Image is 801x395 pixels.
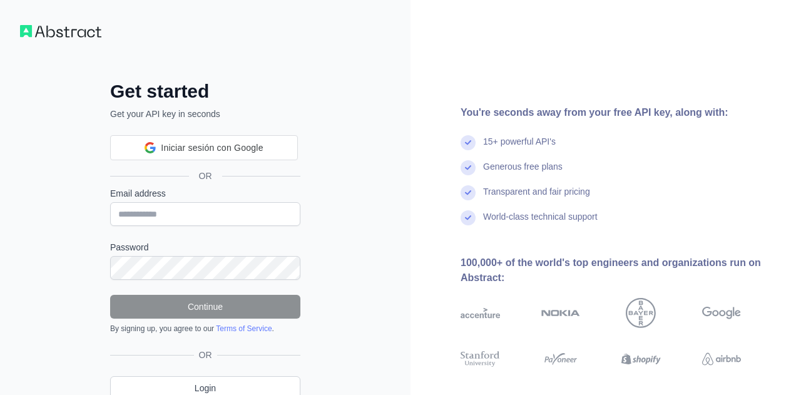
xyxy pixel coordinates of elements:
div: Iniciar sesión con Google [110,135,298,160]
img: check mark [461,210,476,225]
button: Continue [110,295,300,319]
img: nokia [541,298,581,328]
img: google [702,298,742,328]
img: accenture [461,298,500,328]
img: shopify [621,349,661,369]
a: Terms of Service [216,324,272,333]
div: World-class technical support [483,210,598,235]
img: check mark [461,185,476,200]
img: bayer [626,298,656,328]
img: stanford university [461,349,500,369]
h2: Get started [110,80,300,103]
div: You're seconds away from your free API key, along with: [461,105,781,120]
img: check mark [461,135,476,150]
img: Workflow [20,25,101,38]
div: Transparent and fair pricing [483,185,590,210]
img: payoneer [541,349,581,369]
div: 100,000+ of the world's top engineers and organizations run on Abstract: [461,255,781,285]
img: check mark [461,160,476,175]
img: airbnb [702,349,742,369]
span: Iniciar sesión con Google [161,141,263,155]
span: OR [189,170,222,182]
span: OR [194,349,217,361]
label: Password [110,241,300,254]
label: Email address [110,187,300,200]
div: 15+ powerful API's [483,135,556,160]
div: Generous free plans [483,160,563,185]
p: Get your API key in seconds [110,108,300,120]
div: By signing up, you agree to our . [110,324,300,334]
